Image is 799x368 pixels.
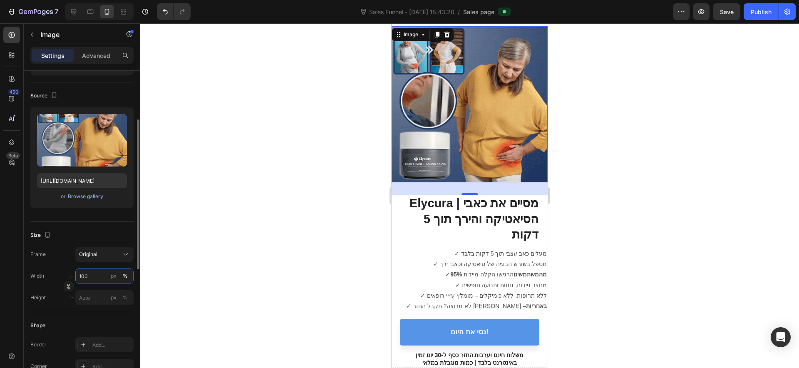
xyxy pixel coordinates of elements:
[75,269,134,283] input: px%
[30,251,46,258] label: Frame
[79,251,97,258] span: Original
[8,89,20,95] div: 450
[463,7,494,16] span: Sales page
[120,271,130,281] button: px
[30,90,59,102] div: Source
[75,247,134,262] button: Original
[30,272,44,280] label: Width
[75,290,134,305] input: px%
[120,293,130,303] button: px
[37,114,127,167] img: preview-image
[37,173,127,188] input: https://example.com/image.jpg
[771,327,791,347] div: Open Intercom Messenger
[30,230,52,241] div: Size
[111,272,117,280] div: px
[41,51,65,60] p: Settings
[111,294,117,301] div: px
[367,7,456,16] span: Sales Funnel - [DATE] 18:43:20
[157,3,191,20] div: Undo/Redo
[123,272,128,280] div: %
[6,152,20,159] div: Beta
[109,271,119,281] button: %
[30,341,47,348] div: Border
[92,341,132,349] div: Add...
[744,3,779,20] button: Publish
[392,23,548,368] iframe: Design area
[40,30,111,40] p: Image
[67,192,104,201] button: Browse gallery
[123,294,128,301] div: %
[720,8,734,15] span: Save
[3,3,62,20] button: 7
[68,193,103,200] div: Browse gallery
[30,322,45,329] div: Shape
[82,51,110,60] p: Advanced
[458,7,460,16] span: /
[61,191,66,201] span: or
[30,294,46,301] label: Height
[751,7,772,16] div: Publish
[109,293,119,303] button: %
[55,7,58,17] p: 7
[713,3,740,20] button: Save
